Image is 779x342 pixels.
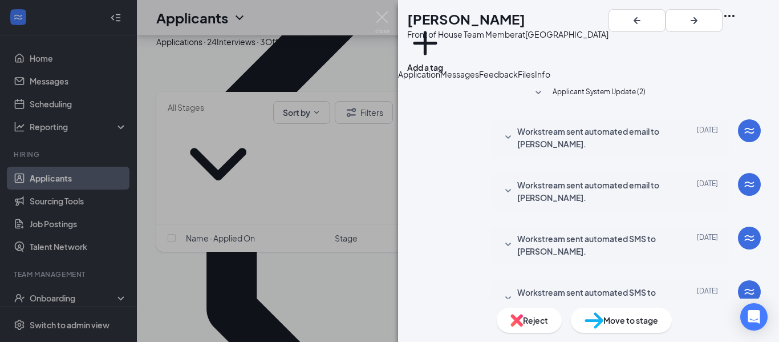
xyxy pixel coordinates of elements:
span: Applicant System Update (2) [553,86,646,100]
svg: WorkstreamLogo [743,124,756,138]
svg: SmallChevronDown [501,184,515,198]
span: Files [518,69,535,79]
span: Workstream sent automated SMS to [PERSON_NAME]. [517,286,667,311]
svg: SmallChevronDown [531,86,545,100]
svg: Plus [407,25,443,61]
span: Move to stage [603,314,658,327]
button: ArrowLeftNew [608,9,666,32]
div: Front of House Team Member at [GEOGRAPHIC_DATA] [407,29,608,40]
span: Feedback [479,69,518,79]
span: [DATE] [697,179,718,204]
button: ArrowRight [666,9,723,32]
svg: SmallChevronDown [501,238,515,252]
svg: WorkstreamLogo [743,178,756,191]
button: PlusAdd a tag [407,25,443,74]
button: SmallChevronDownApplicant System Update (2) [531,86,646,100]
svg: SmallChevronDown [501,292,515,305]
span: Reject [523,314,548,327]
span: Workstream sent automated email to [PERSON_NAME]. [517,179,667,204]
svg: WorkstreamLogo [743,285,756,299]
div: Open Intercom Messenger [740,303,768,331]
svg: SmallChevronDown [501,131,515,144]
span: [DATE] [697,286,718,311]
span: [DATE] [697,125,718,150]
span: Workstream sent automated SMS to [PERSON_NAME]. [517,232,667,257]
span: Messages [440,69,479,79]
span: Workstream sent automated email to [PERSON_NAME]. [517,125,667,150]
span: Application [398,69,440,79]
svg: ArrowRight [687,14,701,27]
svg: WorkstreamLogo [743,231,756,245]
span: [DATE] [697,232,718,257]
svg: Ellipses [723,9,736,23]
span: Info [535,69,550,79]
h1: [PERSON_NAME] [407,9,525,29]
svg: ArrowLeftNew [630,14,644,27]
